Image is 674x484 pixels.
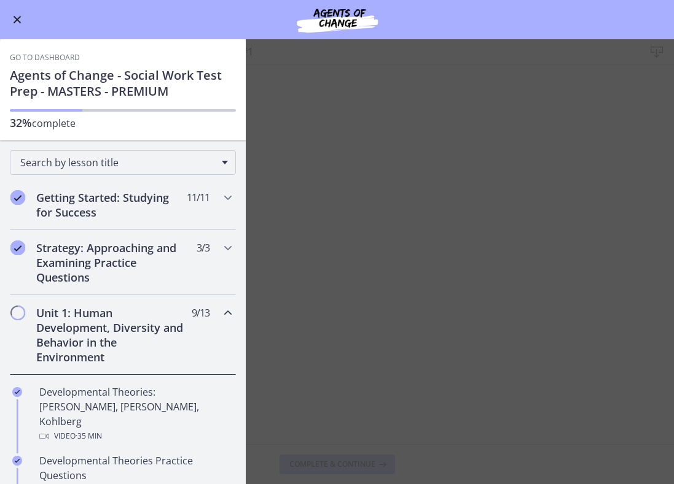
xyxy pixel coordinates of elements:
h1: Agents of Change - Social Work Test Prep - MASTERS - PREMIUM [10,67,236,99]
h2: Strategy: Approaching and Examining Practice Questions [36,240,186,285]
span: · 35 min [76,429,102,444]
span: 9 / 13 [192,305,210,320]
div: Developmental Theories: [PERSON_NAME], [PERSON_NAME], Kohlberg [39,385,231,444]
div: Search by lesson title [10,150,236,175]
img: Agents of Change Social Work Test Prep [264,5,411,34]
span: Search by lesson title [20,156,216,169]
a: Go to Dashboard [10,53,80,63]
i: Completed [12,456,22,466]
span: 11 / 11 [187,190,210,205]
h2: Unit 1: Human Development, Diversity and Behavior in the Environment [36,305,186,364]
div: Video [39,429,231,444]
p: complete [10,115,236,131]
button: Enable menu [10,12,25,27]
i: Completed [12,387,22,397]
i: Completed [10,240,25,255]
h2: Getting Started: Studying for Success [36,190,186,220]
span: 3 / 3 [197,240,210,255]
i: Completed [10,190,25,205]
span: 32% [10,115,32,130]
